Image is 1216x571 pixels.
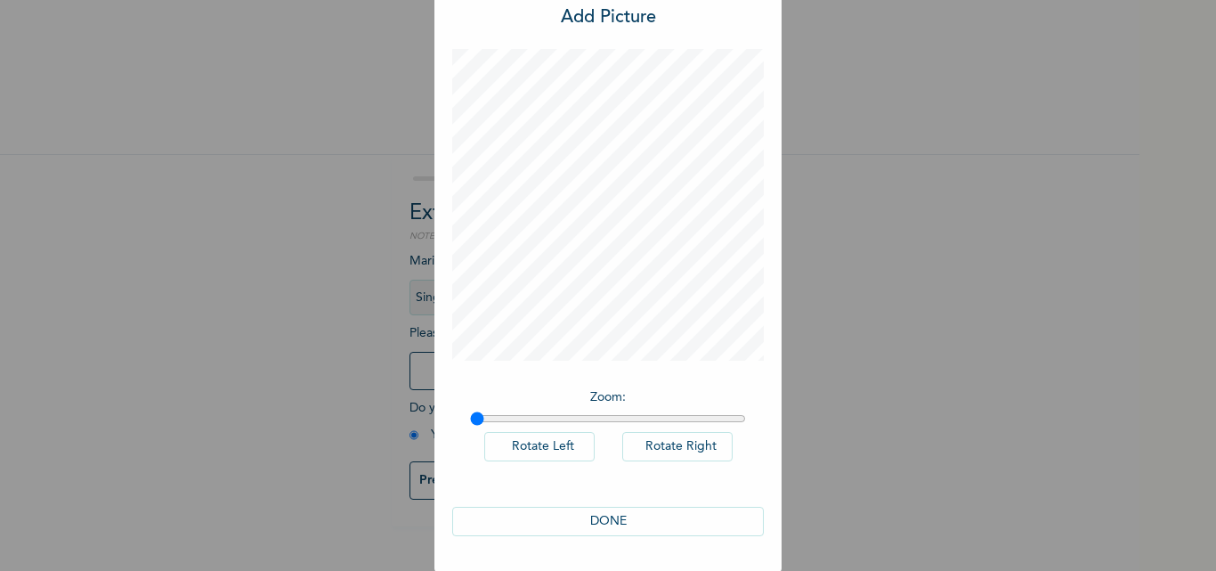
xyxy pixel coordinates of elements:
button: Rotate Right [622,432,733,461]
p: Zoom : [470,388,746,407]
h3: Add Picture [561,4,656,31]
span: Please add a recent Passport Photograph [409,327,730,399]
button: DONE [452,507,764,536]
button: Rotate Left [484,432,595,461]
